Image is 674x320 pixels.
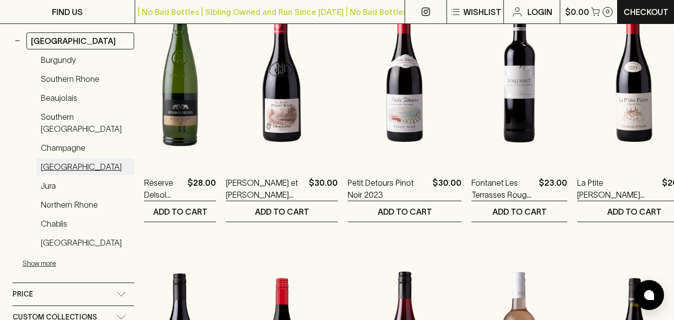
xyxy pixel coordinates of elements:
[348,177,429,201] a: Petit Detours Pinot Noir 2023
[577,177,658,201] a: La Ptite [PERSON_NAME] 2023
[144,177,184,201] a: Réserve Delsol Picpoul 2022
[12,283,134,306] div: Price
[348,201,461,222] button: ADD TO CART
[226,201,338,222] button: ADD TO CART
[36,108,134,137] a: Southern [GEOGRAPHIC_DATA]
[188,177,216,201] p: $28.00
[36,196,134,213] a: Northern Rhone
[52,6,83,18] p: FIND US
[378,206,432,218] p: ADD TO CART
[22,253,153,274] button: Show more
[492,206,547,218] p: ADD TO CART
[606,9,610,14] p: 0
[226,177,305,201] a: [PERSON_NAME] et [PERSON_NAME] Coches Pinot Noir 2023
[36,70,134,87] a: Southern Rhone
[527,6,552,18] p: Login
[12,36,22,46] button: −
[36,158,134,175] a: [GEOGRAPHIC_DATA]
[309,177,338,201] p: $30.00
[153,206,208,218] p: ADD TO CART
[624,6,669,18] p: Checkout
[471,201,567,222] button: ADD TO CART
[36,215,134,232] a: Chablis
[565,6,589,18] p: $0.00
[36,89,134,106] a: Beaujolais
[471,177,535,201] a: Fontanet Les Terrasses Rouge Shiraz Grenache 2022
[12,288,33,301] span: Price
[539,177,567,201] p: $23.00
[255,206,309,218] p: ADD TO CART
[607,206,662,218] p: ADD TO CART
[36,139,134,156] a: Champagne
[36,51,134,68] a: Burgundy
[36,177,134,194] a: Jura
[433,177,461,201] p: $30.00
[36,234,134,251] a: [GEOGRAPHIC_DATA]
[26,32,134,49] a: [GEOGRAPHIC_DATA]
[463,6,501,18] p: Wishlist
[144,201,216,222] button: ADD TO CART
[644,290,654,300] img: bubble-icon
